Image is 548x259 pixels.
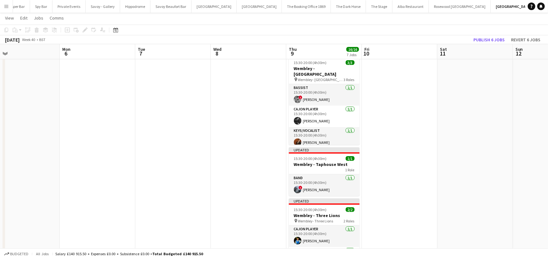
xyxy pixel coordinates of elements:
span: Sat [440,46,447,52]
button: [GEOGRAPHIC_DATA] [192,0,237,13]
a: Jobs [31,14,46,22]
a: Comms [47,14,66,22]
button: Savoy - Gallery [86,0,120,13]
span: 3/3 [346,60,355,65]
span: Wed [213,46,222,52]
span: 8 [212,50,222,57]
button: [GEOGRAPHIC_DATA] [491,0,537,13]
div: [DATE] [5,37,20,43]
span: 15:30-20:00 (4h30m) [294,156,327,161]
app-card-role: Cajon Player1/115:30-20:00 (4h30m)[PERSON_NAME] [289,226,360,247]
div: Updated [289,147,360,152]
button: Private Events [52,0,86,13]
button: Alba Restaurant [393,0,429,13]
span: 15:30-20:00 (4h30m) [294,60,327,65]
span: All jobs [35,251,50,256]
span: ! [299,96,302,99]
span: 7 [137,50,145,57]
span: Wembley- Three Lions [298,219,333,223]
span: 1 Role [345,168,355,172]
span: Sun [515,46,523,52]
button: [GEOGRAPHIC_DATA] [237,0,282,13]
span: 15:30-20:00 (4h30m) [294,207,327,212]
span: 10 [363,50,369,57]
span: Mon [62,46,70,52]
button: Publish 6 jobs [471,36,507,44]
button: The Booking Office 1869 [282,0,331,13]
app-card-role: Keys/Vocalist1/115:30-20:00 (4h30m)[PERSON_NAME] [289,127,360,149]
span: 12 [515,50,523,57]
button: The Dark Horse [331,0,366,13]
span: 6 [61,50,70,57]
button: Budgeted [3,250,29,257]
button: The Stage [366,0,393,13]
span: ! [299,186,302,190]
app-card-role: Bassist1/115:30-20:00 (4h30m)![PERSON_NAME] [289,84,360,106]
div: BST [39,37,46,42]
button: Rosewood [GEOGRAPHIC_DATA] [429,0,491,13]
span: Comms [50,15,64,21]
span: View [5,15,14,21]
span: 9 [288,50,297,57]
span: Edit [20,15,27,21]
span: 1/1 [346,156,355,161]
span: Jobs [34,15,43,21]
span: Week 40 [21,37,37,42]
h3: Wembley - Three Lions [289,213,360,218]
span: 2 Roles [344,219,355,223]
span: Fri [364,46,369,52]
a: View [3,14,16,22]
h3: Wembley - [GEOGRAPHIC_DATA] [289,66,360,77]
span: 3 Roles [344,77,355,82]
div: Updated [289,198,360,203]
button: Revert 6 jobs [508,36,543,44]
button: Hippodrome [120,0,150,13]
app-card-role: Cajon Player1/115:30-20:00 (4h30m)[PERSON_NAME] [289,106,360,127]
span: 2/2 [346,207,355,212]
button: Spy Bar [30,0,52,13]
div: Salary £140 915.50 + Expenses £0.00 + Subsistence £0.00 = [55,251,203,256]
app-job-card: Updated15:30-20:00 (4h30m)3/3Wembley - [GEOGRAPHIC_DATA] Wembley- [GEOGRAPHIC_DATA]3 RolesBassist... [289,51,360,145]
div: 7 Jobs [347,52,359,57]
span: Budgeted [10,252,28,256]
a: Edit [18,14,30,22]
span: 11 [439,50,447,57]
app-card-role: Band1/115:30-20:00 (4h30m)![PERSON_NAME] [289,174,360,196]
span: 16/16 [346,47,359,52]
span: Tue [138,46,145,52]
span: Total Budgeted £140 915.50 [152,251,203,256]
app-job-card: Updated15:30-20:00 (4h30m)1/1Wembley - Taphouse West1 RoleBand1/115:30-20:00 (4h30m)![PERSON_NAME] [289,147,360,196]
span: Wembley- [GEOGRAPHIC_DATA] [298,77,344,82]
button: Savoy Beaufort Bar [150,0,192,13]
span: Thu [289,46,297,52]
h3: Wembley - Taphouse West [289,162,360,167]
